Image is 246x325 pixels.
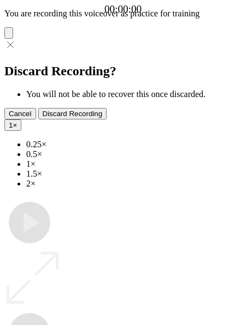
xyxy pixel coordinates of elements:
li: 1× [26,159,242,169]
p: You are recording this voiceover as practice for training [4,9,242,19]
li: You will not be able to recover this once discarded. [26,89,242,99]
button: Discard Recording [38,108,107,119]
span: 1 [9,121,13,129]
button: Cancel [4,108,36,119]
li: 0.25× [26,140,242,149]
button: 1× [4,119,21,131]
li: 0.5× [26,149,242,159]
a: 00:00:00 [104,3,142,15]
li: 2× [26,179,242,189]
h2: Discard Recording? [4,64,242,79]
li: 1.5× [26,169,242,179]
